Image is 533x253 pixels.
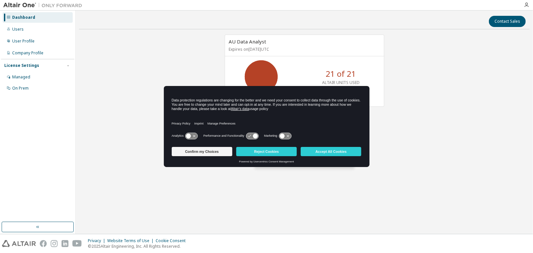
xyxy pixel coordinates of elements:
div: Privacy [88,238,107,243]
div: Company Profile [12,50,43,56]
div: Users [12,27,24,32]
p: © 2025 Altair Engineering, Inc. All Rights Reserved. [88,243,190,249]
img: Altair One [3,2,86,9]
img: linkedin.svg [62,240,68,247]
p: 21 of 21 [326,68,356,79]
img: facebook.svg [40,240,47,247]
div: Website Terms of Use [107,238,156,243]
div: On Prem [12,86,29,91]
img: instagram.svg [51,240,58,247]
div: Managed [12,74,30,80]
div: Cookie Consent [156,238,190,243]
p: Expires on [DATE] UTC [229,46,378,52]
div: License Settings [4,63,39,68]
img: altair_logo.svg [2,240,36,247]
img: youtube.svg [72,240,82,247]
button: Contact Sales [489,16,526,27]
p: ALTAIR UNITS USED [322,80,360,85]
div: Dashboard [12,15,35,20]
span: AU Data Analyst [229,38,266,45]
div: User Profile [12,39,35,44]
